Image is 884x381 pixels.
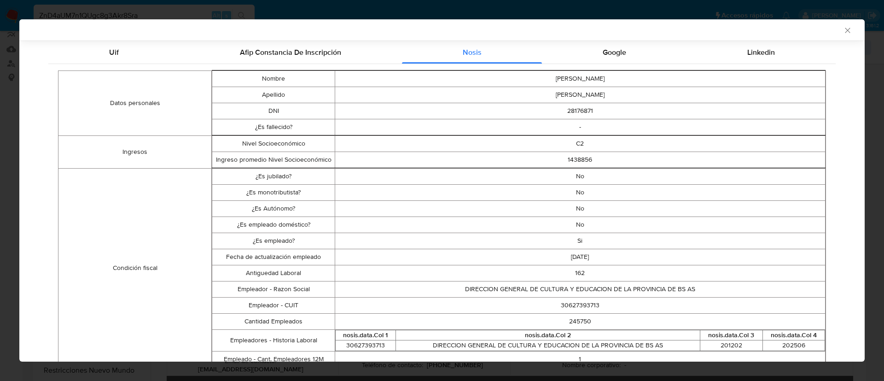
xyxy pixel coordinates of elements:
[335,152,825,168] td: 1438856
[212,249,335,265] td: Fecha de actualización empleado
[212,217,335,233] td: ¿Es empleado doméstico?
[335,330,395,340] th: nosis.data.Col 1
[58,70,212,135] td: Datos personales
[212,119,335,135] td: ¿Es fallecido?
[212,70,335,87] td: Nombre
[212,297,335,313] td: Empleador - CUIT
[335,351,825,367] td: 1
[212,87,335,103] td: Apellido
[212,329,335,351] td: Empleadores - Historia Laboral
[335,281,825,297] td: DIRECCION GENERAL DE CULTURA Y EDUCACION DE LA PROVINCIA DE BS AS
[335,200,825,217] td: No
[212,152,335,168] td: Ingreso promedio Nivel Socioeconómico
[335,168,825,184] td: No
[58,135,212,168] td: Ingresos
[335,135,825,152] td: C2
[212,351,335,367] td: Empleado - Cant. Empleadores 12M
[700,340,762,351] td: 201202
[603,47,626,58] span: Google
[396,340,700,351] td: DIRECCION GENERAL DE CULTURA Y EDUCACION DE LA PROVINCIA DE BS AS
[19,19,865,362] div: closure-recommendation-modal
[335,313,825,329] td: 245750
[212,200,335,217] td: ¿Es Autónomo?
[335,103,825,119] td: 28176871
[212,135,335,152] td: Nivel Socioeconómico
[335,340,395,351] td: 30627393713
[335,70,825,87] td: [PERSON_NAME]
[335,233,825,249] td: Si
[335,119,825,135] td: -
[762,330,825,340] th: nosis.data.Col 4
[747,47,775,58] span: Linkedin
[335,217,825,233] td: No
[212,103,335,119] td: DNI
[463,47,482,58] span: Nosis
[335,87,825,103] td: [PERSON_NAME]
[58,168,212,368] td: Condición fiscal
[212,168,335,184] td: ¿Es jubilado?
[240,47,341,58] span: Afip Constancia De Inscripción
[762,340,825,351] td: 202506
[843,26,851,34] button: Cerrar ventana
[212,281,335,297] td: Empleador - Razon Social
[48,41,836,64] div: Detailed external info
[335,249,825,265] td: [DATE]
[109,47,119,58] span: Uif
[335,297,825,313] td: 30627393713
[396,330,700,340] th: nosis.data.Col 2
[212,184,335,200] td: ¿Es monotributista?
[335,184,825,200] td: No
[212,233,335,249] td: ¿Es empleado?
[212,313,335,329] td: Cantidad Empleados
[335,265,825,281] td: 162
[700,330,762,340] th: nosis.data.Col 3
[212,265,335,281] td: Antiguedad Laboral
